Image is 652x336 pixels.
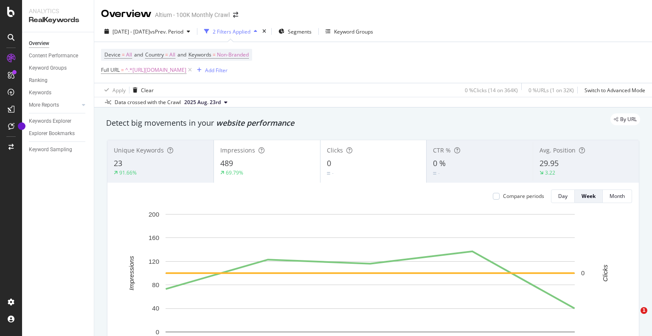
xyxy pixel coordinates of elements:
span: Avg. Position [540,146,576,154]
span: Unique Keywords [114,146,164,154]
div: Keywords Explorer [29,117,71,126]
text: 160 [149,234,159,241]
a: Overview [29,39,88,48]
button: Segments [275,25,315,38]
span: Keywords [188,51,211,58]
div: Clear [141,87,154,94]
span: and [134,51,143,58]
span: = [213,51,216,58]
text: Impressions [128,256,135,290]
span: Non-Branded [217,49,249,61]
div: legacy label [610,113,640,125]
span: 2025 Aug. 23rd [184,99,221,106]
a: Content Performance [29,51,88,60]
span: 489 [220,158,233,168]
div: Add Filter [205,67,228,74]
div: More Reports [29,101,59,110]
text: 0 [156,328,159,336]
span: CTR % [433,146,451,154]
text: 0 [581,269,585,277]
a: Keywords [29,88,88,97]
span: = [121,66,124,73]
div: 0 % URLs ( 1 on 32K ) [528,87,574,94]
div: Explorer Bookmarks [29,129,75,138]
div: Day [558,192,568,200]
img: Equal [327,172,330,175]
a: Explorer Bookmarks [29,129,88,138]
span: Clicks [327,146,343,154]
div: Switch to Advanced Mode [585,87,645,94]
img: Equal [433,172,436,175]
button: Day [551,189,575,203]
div: times [261,27,268,36]
div: - [438,169,440,177]
div: Overview [29,39,49,48]
div: Compare periods [503,192,544,200]
div: Keywords [29,88,51,97]
span: Full URL [101,66,120,73]
span: 29.95 [540,158,559,168]
div: 69.79% [226,169,243,176]
div: Week [582,192,596,200]
button: Apply [101,83,126,97]
div: Altium - 100K Monthly Crawl [155,11,230,19]
span: = [122,51,125,58]
div: 0 % Clicks ( 14 on 364K ) [465,87,518,94]
div: 2 Filters Applied [213,28,250,35]
span: [DATE] - [DATE] [112,28,150,35]
span: All [126,49,132,61]
div: 91.66% [119,169,137,176]
span: Impressions [220,146,255,154]
button: Week [575,189,603,203]
div: 3.22 [545,169,555,176]
div: Data crossed with the Crawl [115,99,181,106]
button: Keyword Groups [322,25,377,38]
span: ^.*[URL][DOMAIN_NAME] [125,64,186,76]
div: arrow-right-arrow-left [233,12,238,18]
div: Keyword Groups [29,64,67,73]
span: By URL [620,117,637,122]
a: More Reports [29,101,79,110]
text: 200 [149,211,159,218]
div: Ranking [29,76,48,85]
div: Keyword Groups [334,28,373,35]
span: Device [104,51,121,58]
text: 40 [152,305,159,312]
a: Ranking [29,76,88,85]
span: 23 [114,158,122,168]
button: Clear [129,83,154,97]
span: 0 [327,158,331,168]
span: Segments [288,28,312,35]
text: Clicks [601,264,609,281]
text: 80 [152,281,159,288]
div: Apply [112,87,126,94]
div: Tooltip anchor [18,122,25,130]
button: [DATE] - [DATE]vsPrev. Period [101,25,194,38]
div: Month [610,192,625,200]
a: Keyword Groups [29,64,88,73]
a: Keyword Sampling [29,145,88,154]
div: RealKeywords [29,15,87,25]
span: 0 % [433,158,446,168]
span: Country [145,51,164,58]
div: Content Performance [29,51,78,60]
span: 1 [641,307,647,314]
div: - [332,169,334,177]
button: 2025 Aug. 23rd [181,97,231,107]
div: Keyword Sampling [29,145,72,154]
span: vs Prev. Period [150,28,183,35]
iframe: Intercom live chat [623,307,644,328]
button: Switch to Advanced Mode [581,83,645,97]
span: and [177,51,186,58]
span: All [169,49,175,61]
text: 120 [149,258,159,265]
a: Keywords Explorer [29,117,88,126]
button: Month [603,189,632,203]
div: Overview [101,7,152,21]
span: = [165,51,168,58]
button: 2 Filters Applied [201,25,261,38]
div: Analytics [29,7,87,15]
button: Add Filter [194,65,228,75]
